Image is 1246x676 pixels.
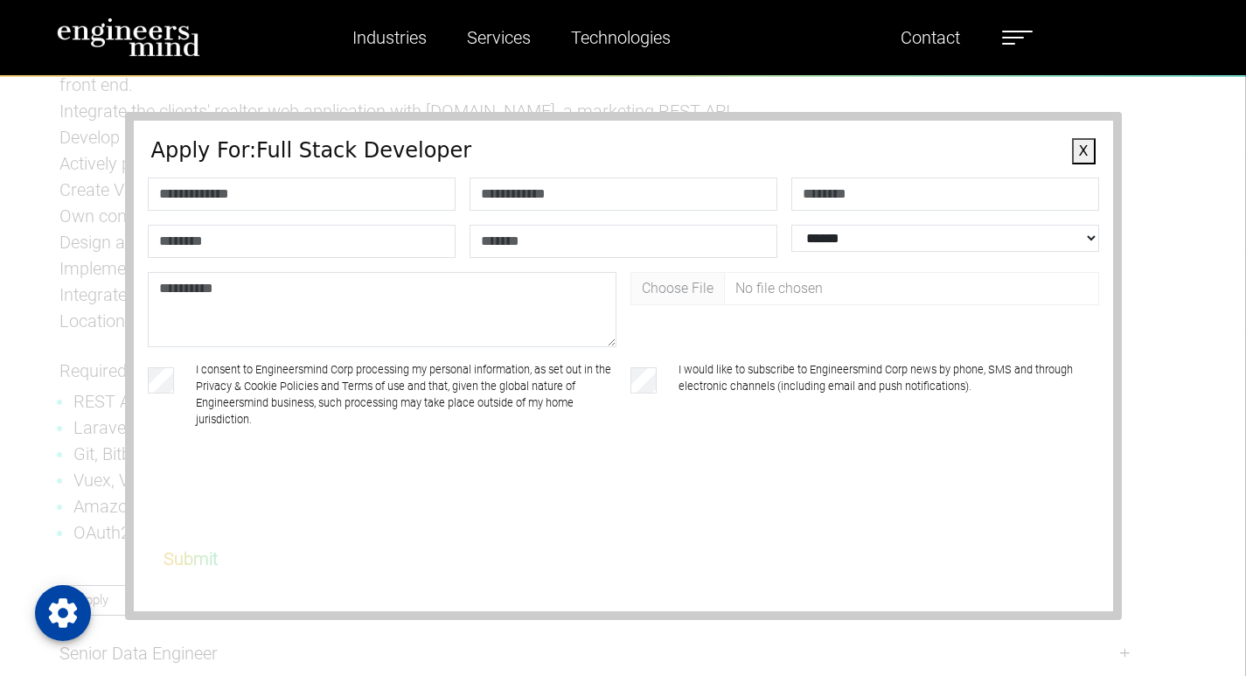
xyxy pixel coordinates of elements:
[679,361,1099,429] label: I would like to subscribe to Engineersmind Corp news by phone, SMS and through electronic channel...
[345,17,434,58] a: Industries
[460,17,538,58] a: Services
[1072,138,1096,164] button: X
[57,17,201,57] img: logo
[151,472,417,540] iframe: reCAPTCHA
[151,138,1096,164] h4: Apply For: Full Stack Developer
[894,17,967,58] a: Contact
[564,17,678,58] a: Technologies
[196,361,616,429] label: I consent to Engineersmind Corp processing my personal information, as set out in the Privacy & C...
